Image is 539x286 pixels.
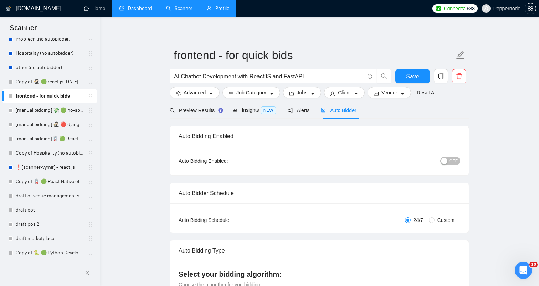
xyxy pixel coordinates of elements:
[88,122,93,128] span: holder
[88,179,93,184] span: holder
[377,69,391,83] button: search
[449,157,458,165] span: OFF
[179,269,460,279] h4: Select your bidding algorithm:
[330,91,335,96] span: user
[411,216,426,224] span: 24/7
[515,262,532,279] iframe: Intercom live chat
[88,65,93,71] span: holder
[310,91,315,96] span: caret-down
[170,108,175,113] span: search
[484,6,489,11] span: user
[170,108,221,113] span: Preview Results
[179,240,460,261] div: Auto Bidding Type
[16,146,83,160] a: Copy of Hospitality (no autobidder)
[217,107,224,114] div: Tooltip anchor
[6,3,11,15] img: logo
[354,91,359,96] span: caret-down
[176,91,181,96] span: setting
[229,91,233,96] span: bars
[88,236,93,241] span: holder
[324,87,365,98] button: userClientcaret-down
[374,91,379,96] span: idcard
[436,6,441,11] img: upwork-logo.png
[16,89,83,103] a: frontend - for quick bids
[222,87,280,98] button: barsJob Categorycaret-down
[232,107,276,113] span: Insights
[88,79,93,85] span: holder
[88,222,93,227] span: holder
[88,93,93,99] span: holder
[288,108,310,113] span: Alerts
[170,87,220,98] button: settingAdvancedcaret-down
[16,217,83,232] a: draft pos 2
[88,108,93,113] span: holder
[16,46,83,61] a: Hospitality (no autobidder)
[16,32,83,46] a: PropTech (no autobidder)
[525,6,536,11] a: setting
[88,165,93,170] span: holder
[444,5,465,12] span: Connects:
[166,5,192,11] a: searchScanner
[85,269,92,276] span: double-left
[435,216,457,224] span: Custom
[417,89,436,97] a: Reset All
[4,23,42,38] span: Scanner
[16,118,83,132] a: [manual bidding] 🥷🏻 🔴 django [DATE]
[377,73,391,79] span: search
[119,5,152,11] a: dashboardDashboard
[288,108,293,113] span: notification
[16,132,83,146] a: [manual bidding]🪫 🟢 React Native old tweaked 05.05 індус копі
[321,108,326,113] span: robot
[338,89,351,97] span: Client
[434,69,448,83] button: copy
[434,73,448,79] span: copy
[16,232,83,246] a: draft marketplace
[184,89,206,97] span: Advanced
[16,203,83,217] a: draft pos
[452,69,466,83] button: delete
[525,6,536,11] span: setting
[88,193,93,199] span: holder
[16,175,83,189] a: Copy of 🪫 🟢 React Native old tweaked 05.05 індус копі
[179,216,272,224] div: Auto Bidding Schedule:
[467,5,474,12] span: 688
[406,72,419,81] span: Save
[16,160,83,175] a: ❗[scanner-vymir] - react.js
[261,106,276,114] span: NEW
[209,91,214,96] span: caret-down
[179,157,272,165] div: Auto Bidding Enabled:
[179,126,460,146] div: Auto Bidding Enabled
[529,262,538,267] span: 10
[174,46,455,64] input: Scanner name...
[456,51,465,60] span: edit
[16,61,83,75] a: other (no autobidder)
[88,207,93,213] span: holder
[395,69,430,83] button: Save
[283,87,322,98] button: folderJobscaret-down
[525,3,536,14] button: setting
[88,51,93,56] span: holder
[16,75,83,89] a: Copy of 🥷🏻 🟢 react.js [DATE]
[452,73,466,79] span: delete
[16,103,83,118] a: [manual bidding] 💸 🟢 no-spent saas
[321,108,356,113] span: Auto Bidder
[88,150,93,156] span: holder
[289,91,294,96] span: folder
[88,36,93,42] span: holder
[236,89,266,97] span: Job Category
[84,5,105,11] a: homeHome
[368,74,372,79] span: info-circle
[368,87,411,98] button: idcardVendorcaret-down
[269,91,274,96] span: caret-down
[232,108,237,113] span: area-chart
[88,250,93,256] span: holder
[297,89,308,97] span: Jobs
[179,183,460,203] div: Auto Bidder Schedule
[174,72,364,81] input: Search Freelance Jobs...
[16,189,83,203] a: draft of venue management system
[207,5,229,11] a: userProfile
[16,246,83,260] a: Copy of 🐍 🟢 Python Developer (outstaff)
[400,91,405,96] span: caret-down
[88,136,93,142] span: holder
[381,89,397,97] span: Vendor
